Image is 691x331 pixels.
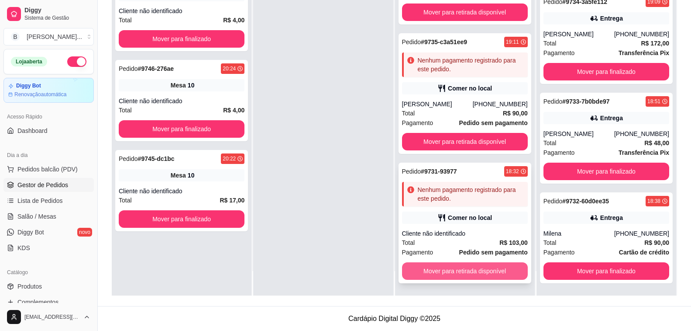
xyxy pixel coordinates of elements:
[223,155,236,162] div: 20:22
[614,229,669,238] div: [PHONE_NUMBER]
[171,81,186,90] span: Mesa
[3,307,94,328] button: [EMAIL_ADDRESS][DOMAIN_NAME]
[543,198,563,205] span: Pedido
[3,209,94,223] a: Salão / Mesas
[448,213,492,222] div: Comer no local
[402,247,433,257] span: Pagamento
[402,108,415,118] span: Total
[647,98,660,105] div: 18:51
[188,81,195,90] div: 10
[3,28,94,45] button: Select a team
[3,162,94,176] button: Pedidos balcão (PDV)
[543,138,557,148] span: Total
[402,168,421,175] span: Pedido
[543,148,575,157] span: Pagamento
[402,100,473,108] div: [PERSON_NAME]
[67,56,86,67] button: Alterar Status
[188,171,195,180] div: 10
[171,171,186,180] span: Mesa
[543,63,669,80] button: Mover para finalizado
[619,149,669,156] strong: Transferência Pix
[543,163,669,180] button: Mover para finalizado
[600,114,623,122] div: Entrega
[11,57,47,66] div: Loja aberta
[506,38,519,45] div: 19:11
[17,228,44,237] span: Diggy Bot
[3,194,94,208] a: Lista de Pedidos
[459,249,528,256] strong: Pedido sem pagamento
[418,185,524,203] div: Nenhum pagamento registrado para este pedido.
[3,124,94,138] a: Dashboard
[24,7,90,14] span: Diggy
[17,244,30,252] span: KDS
[119,7,244,15] div: Cliente não identificado
[562,98,609,105] strong: # 9733-7b0bde97
[543,238,557,247] span: Total
[17,212,56,221] span: Salão / Mesas
[119,105,132,115] span: Total
[402,133,528,150] button: Mover para retirada disponível
[506,168,519,175] div: 18:32
[543,247,575,257] span: Pagamento
[402,229,528,238] div: Cliente não identificado
[3,110,94,124] div: Acesso Rápido
[17,181,68,189] span: Gestor de Pedidos
[17,165,78,174] span: Pedidos balcão (PDV)
[619,249,669,256] strong: Cartão de crédito
[138,65,174,72] strong: # 9746-276ae
[119,65,138,72] span: Pedido
[119,120,244,138] button: Mover para finalizado
[17,196,63,205] span: Lista de Pedidos
[543,98,563,105] span: Pedido
[3,78,94,103] a: Diggy BotRenovaçãoautomática
[600,14,623,23] div: Entrega
[119,97,244,105] div: Cliente não identificado
[402,118,433,128] span: Pagamento
[119,187,244,195] div: Cliente não identificado
[402,38,421,45] span: Pedido
[27,32,82,41] div: [PERSON_NAME] ...
[459,119,528,126] strong: Pedido sem pagamento
[220,197,244,204] strong: R$ 17,00
[3,3,94,24] a: DiggySistema de Gestão
[600,213,623,222] div: Entrega
[3,279,94,293] a: Produtos
[421,168,457,175] strong: # 9731-93977
[473,100,528,108] div: [PHONE_NUMBER]
[24,314,80,321] span: [EMAIL_ADDRESS][DOMAIN_NAME]
[119,210,244,228] button: Mover para finalizado
[3,178,94,192] a: Gestor de Pedidos
[614,30,669,38] div: [PHONE_NUMBER]
[499,239,528,246] strong: R$ 103,00
[16,83,41,89] article: Diggy Bot
[3,295,94,309] a: Complementos
[223,17,244,24] strong: R$ 4,00
[418,56,524,73] div: Nenhum pagamento registrado para este pedido.
[543,129,614,138] div: [PERSON_NAME]
[223,107,244,114] strong: R$ 4,00
[3,225,94,239] a: Diggy Botnovo
[3,241,94,255] a: KDS
[119,155,138,162] span: Pedido
[448,84,492,93] div: Comer no local
[543,38,557,48] span: Total
[17,298,58,307] span: Complementos
[644,139,669,146] strong: R$ 48,00
[98,306,691,331] footer: Cardápio Digital Diggy © 2025
[402,262,528,280] button: Mover para retirada disponível
[641,40,669,47] strong: R$ 172,00
[503,110,528,117] strong: R$ 90,00
[644,239,669,246] strong: R$ 90,00
[543,48,575,58] span: Pagamento
[543,30,614,38] div: [PERSON_NAME]
[119,15,132,25] span: Total
[11,32,20,41] span: B
[17,282,42,291] span: Produtos
[543,262,669,280] button: Mover para finalizado
[562,198,609,205] strong: # 9732-60d0ee35
[119,30,244,48] button: Mover para finalizado
[543,229,614,238] div: Milena
[619,49,669,56] strong: Transferência Pix
[223,65,236,72] div: 20:24
[119,195,132,205] span: Total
